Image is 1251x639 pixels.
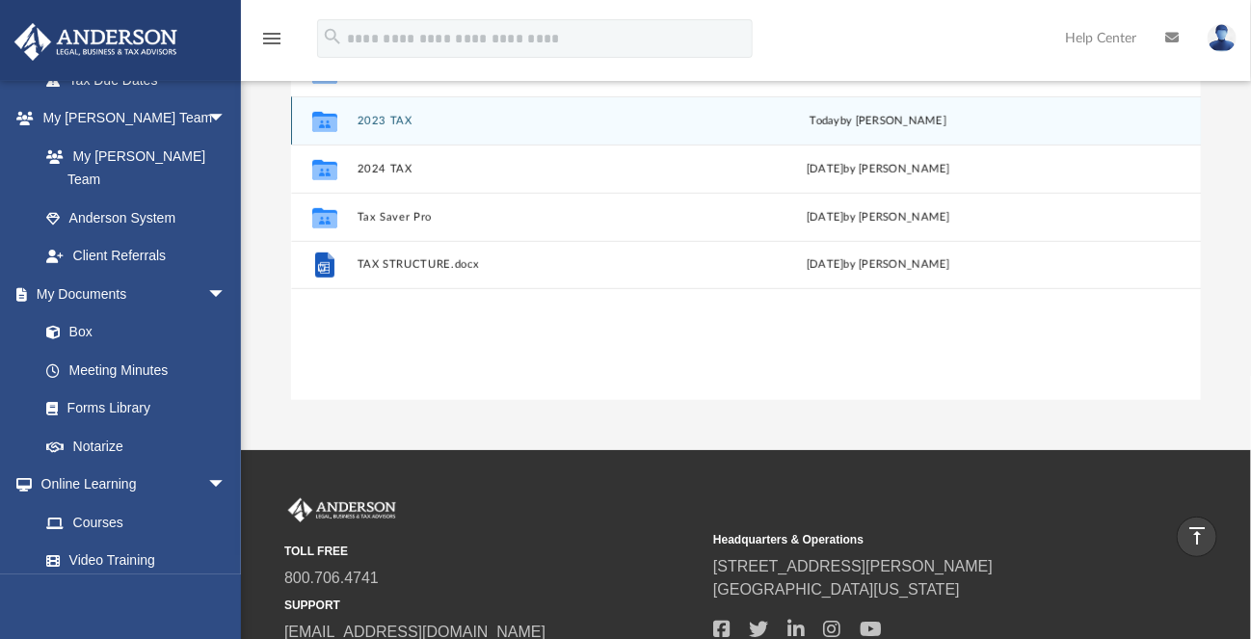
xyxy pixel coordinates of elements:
[713,558,993,574] a: [STREET_ADDRESS][PERSON_NAME]
[1208,24,1237,52] img: User Pic
[27,389,236,428] a: Forms Library
[27,503,246,542] a: Courses
[707,113,1050,130] div: by [PERSON_NAME]
[13,275,246,313] a: My Documentsarrow_drop_down
[260,37,283,50] a: menu
[713,581,960,598] a: [GEOGRAPHIC_DATA][US_STATE]
[1177,517,1217,557] a: vertical_align_top
[27,137,236,199] a: My [PERSON_NAME] Team
[358,211,700,224] button: Tax Saver Pro
[284,498,400,523] img: Anderson Advisors Platinum Portal
[27,351,246,389] a: Meeting Minutes
[284,597,700,614] small: SUPPORT
[284,570,379,586] a: 800.706.4741
[284,543,700,560] small: TOLL FREE
[707,161,1050,178] div: [DATE] by [PERSON_NAME]
[811,116,840,126] span: today
[322,26,343,47] i: search
[27,199,246,237] a: Anderson System
[27,427,246,466] a: Notarize
[713,531,1129,548] small: Headquarters & Operations
[207,466,246,505] span: arrow_drop_down
[260,27,283,50] i: menu
[27,542,236,580] a: Video Training
[27,313,236,352] a: Box
[707,209,1050,226] div: [DATE] by [PERSON_NAME]
[27,237,246,276] a: Client Referrals
[1185,524,1209,547] i: vertical_align_top
[207,275,246,314] span: arrow_drop_down
[358,163,700,175] button: 2024 TAX
[358,115,700,127] button: 2023 TAX
[707,257,1050,275] div: [DATE] by [PERSON_NAME]
[207,99,246,139] span: arrow_drop_down
[13,99,246,138] a: My [PERSON_NAME] Teamarrow_drop_down
[9,23,183,61] img: Anderson Advisors Platinum Portal
[358,259,700,272] button: TAX STRUCTURE.docx
[13,466,246,504] a: Online Learningarrow_drop_down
